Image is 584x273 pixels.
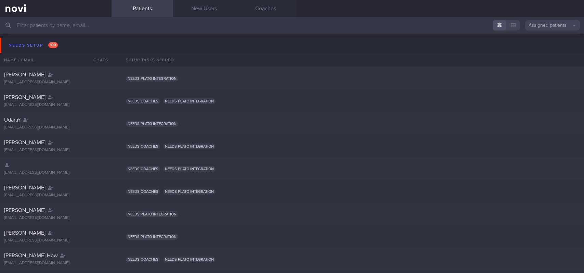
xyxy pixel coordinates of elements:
[4,117,21,123] span: UdaraY
[126,257,160,262] span: Needs coaches
[4,208,46,213] span: [PERSON_NAME]
[4,95,46,100] span: [PERSON_NAME]
[4,185,46,190] span: [PERSON_NAME]
[4,230,46,236] span: [PERSON_NAME]
[4,253,58,258] span: [PERSON_NAME] How
[126,144,160,149] span: Needs coaches
[4,170,107,175] div: [EMAIL_ADDRESS][DOMAIN_NAME]
[4,72,46,77] span: [PERSON_NAME]
[126,166,160,172] span: Needs coaches
[4,193,107,198] div: [EMAIL_ADDRESS][DOMAIN_NAME]
[4,140,46,145] span: [PERSON_NAME]
[163,98,216,104] span: Needs plato integration
[4,215,107,221] div: [EMAIL_ADDRESS][DOMAIN_NAME]
[126,98,160,104] span: Needs coaches
[48,42,58,48] span: 100
[525,20,580,30] button: Assigned patients
[122,53,584,67] div: Setup tasks needed
[4,125,107,130] div: [EMAIL_ADDRESS][DOMAIN_NAME]
[126,234,178,240] span: Needs plato integration
[4,148,107,153] div: [EMAIL_ADDRESS][DOMAIN_NAME]
[163,189,216,195] span: Needs plato integration
[4,238,107,243] div: [EMAIL_ADDRESS][DOMAIN_NAME]
[4,80,107,85] div: [EMAIL_ADDRESS][DOMAIN_NAME]
[4,102,107,108] div: [EMAIL_ADDRESS][DOMAIN_NAME]
[7,41,60,50] div: Needs setup
[126,76,178,82] span: Needs plato integration
[126,211,178,217] span: Needs plato integration
[163,257,216,262] span: Needs plato integration
[4,261,107,266] div: [EMAIL_ADDRESS][DOMAIN_NAME]
[163,144,216,149] span: Needs plato integration
[84,53,112,67] div: Chats
[126,121,178,127] span: Needs plato integration
[163,166,216,172] span: Needs plato integration
[126,189,160,195] span: Needs coaches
